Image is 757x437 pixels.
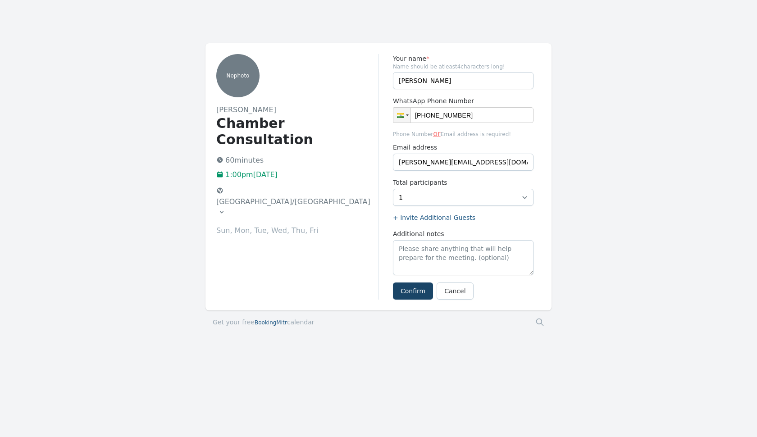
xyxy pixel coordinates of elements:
h1: Chamber Consultation [216,115,378,148]
span: or [433,129,440,138]
label: + Invite Additional Guests [393,213,534,222]
label: Additional notes [393,229,534,238]
span: BookingMitr [255,319,287,326]
p: 1:00pm[DATE] [216,169,378,180]
span: Phone Number Email address is required! [393,128,534,139]
div: India: + 91 [393,108,410,123]
a: Get your freeBookingMitrcalendar [213,318,315,327]
button: Confirm [393,282,433,300]
a: Cancel [437,282,473,300]
h2: [PERSON_NAME] [216,105,378,115]
button: [GEOGRAPHIC_DATA]/[GEOGRAPHIC_DATA] [213,184,374,220]
label: Your name [393,54,534,63]
input: 1 (702) 123-4567 [393,107,534,123]
p: Sun, Mon, Tue, Wed, Thu, Fri [216,225,378,236]
label: WhatsApp Phone Number [393,96,534,105]
p: No photo [216,72,260,79]
input: Enter name (required) [393,72,534,89]
span: Name should be atleast 4 characters long! [393,63,534,70]
label: Email address [393,143,534,152]
label: Total participants [393,178,534,187]
input: you@example.com [393,154,534,171]
p: 60 minutes [216,155,378,166]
